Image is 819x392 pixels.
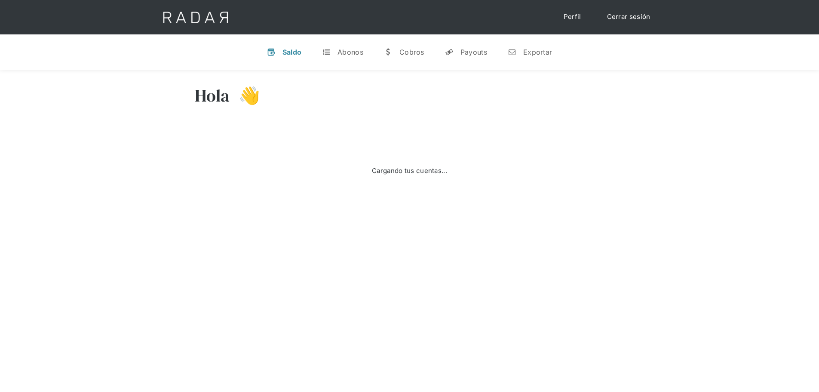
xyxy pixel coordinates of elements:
div: Exportar [523,48,552,56]
h3: 👋 [230,85,260,106]
a: Perfil [555,9,590,25]
a: Cerrar sesión [598,9,659,25]
div: Cobros [399,48,424,56]
div: n [508,48,516,56]
div: Abonos [337,48,363,56]
h3: Hola [195,85,230,106]
div: w [384,48,393,56]
div: t [322,48,331,56]
div: v [267,48,276,56]
div: Saldo [282,48,302,56]
div: Payouts [460,48,487,56]
div: Cargando tus cuentas... [372,166,447,176]
div: y [445,48,454,56]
